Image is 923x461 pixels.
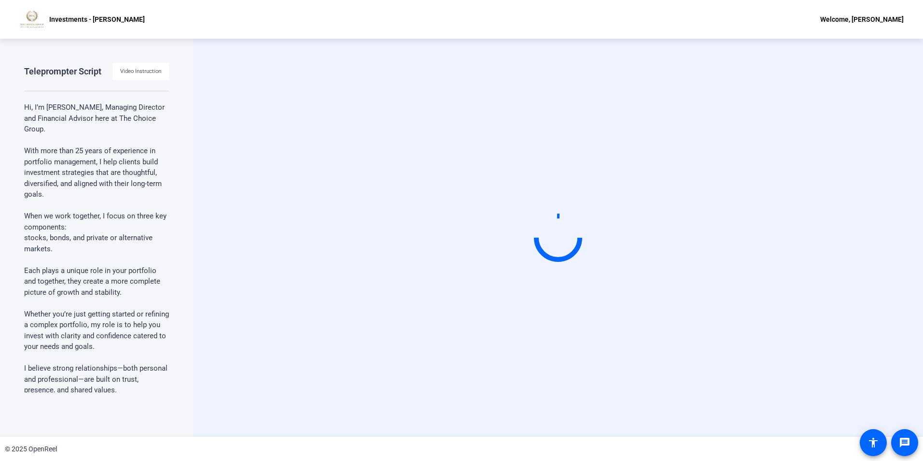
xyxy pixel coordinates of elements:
p: With more than 25 years of experience in portfolio management, I help clients build investment st... [24,145,169,200]
p: I believe strong relationships—both personal and professional—are built on trust, presence, and s... [24,363,169,396]
p: When we work together, I focus on three key components: [24,211,169,232]
img: OpenReel logo [19,10,44,29]
span: Video Instruction [120,64,161,79]
mat-icon: message [899,437,910,448]
div: © 2025 OpenReel [5,444,57,454]
div: Teleprompter Script [24,66,101,77]
p: stocks, bonds, and private or alternative markets. [24,232,169,254]
p: Hi, I’m [PERSON_NAME], Managing Director and Financial Advisor here at The Choice Group. [24,102,169,135]
button: Video Instruction [112,63,169,80]
p: Each plays a unique role in your portfolio and together, they create a more complete picture of g... [24,265,169,298]
mat-icon: accessibility [867,437,879,448]
p: Investments - [PERSON_NAME] [49,14,145,25]
div: Welcome, [PERSON_NAME] [820,14,904,25]
p: Whether you’re just getting started or refining a complex portfolio, my role is to help you inves... [24,309,169,352]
